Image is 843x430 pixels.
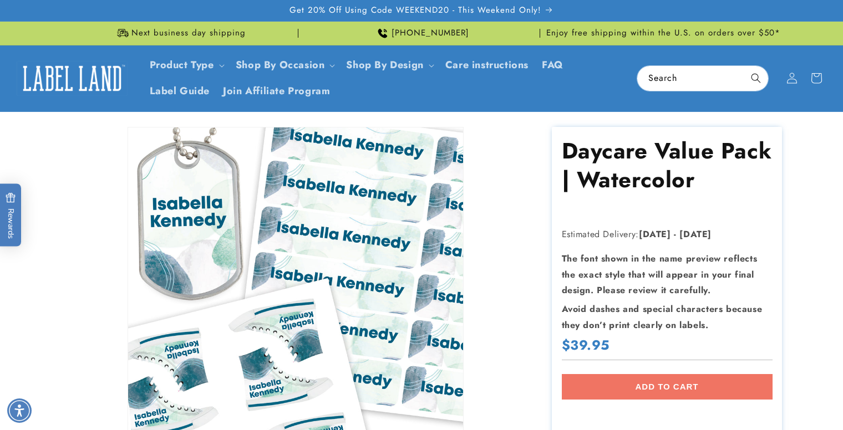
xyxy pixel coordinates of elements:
span: Join Affiliate Program [223,85,330,98]
a: Shop By Design [346,58,423,72]
span: Enjoy free shipping within the U.S. on orders over $50* [546,28,780,39]
span: $39.95 [562,336,610,354]
summary: Product Type [143,52,229,78]
span: FAQ [542,59,563,71]
a: Product Type [150,58,214,72]
strong: Avoid dashes and special characters because they don’t print clearly on labels. [562,303,763,331]
a: FAQ [535,52,570,78]
h1: Daycare Value Pack | Watercolor [562,136,773,194]
summary: Shop By Design [339,52,438,78]
strong: The font shown in the name preview reflects the exact style that will appear in your final design... [562,252,758,297]
span: Label Guide [150,85,210,98]
button: Search [744,66,768,90]
a: Join Affiliate Program [216,78,337,104]
a: Care instructions [439,52,535,78]
strong: - [674,228,677,240]
summary: Shop By Occasion [229,52,340,78]
div: Announcement [303,22,540,45]
span: [PHONE_NUMBER] [392,28,469,39]
a: Label Guide [143,78,217,104]
p: Estimated Delivery: [562,227,773,243]
a: Label Land [13,57,132,100]
span: Care instructions [445,59,529,71]
span: Shop By Occasion [236,59,325,71]
span: Rewards [6,193,16,239]
span: Next business day shipping [131,28,246,39]
div: Accessibility Menu [7,398,32,423]
strong: [DATE] [639,228,671,240]
div: Announcement [61,22,298,45]
div: Announcement [545,22,782,45]
img: Label Land [17,61,128,95]
span: Get 20% Off Using Code WEEKEND20 - This Weekend Only! [290,5,541,16]
strong: [DATE] [679,228,712,240]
